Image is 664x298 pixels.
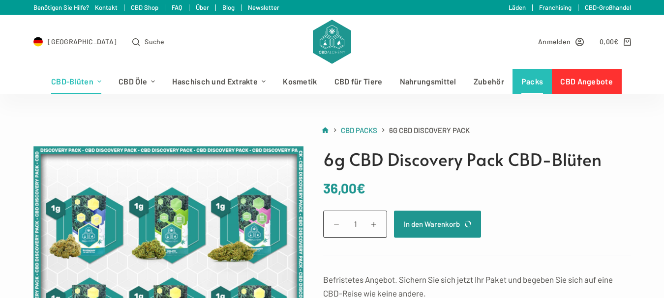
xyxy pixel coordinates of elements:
[539,3,572,11] a: Franchising
[323,180,365,196] bdi: 36,00
[357,180,365,196] span: €
[42,69,110,94] a: CBD-Blüten
[323,211,387,238] input: Produktmenge
[33,36,117,47] a: Select Country
[509,3,526,11] a: Läden
[394,211,481,238] button: In den Warenkorb
[538,36,571,47] span: Anmelden
[132,36,164,47] button: Open search form
[585,3,631,11] a: CBD-Großhandel
[600,37,619,46] bdi: 0,00
[222,3,235,11] a: Blog
[326,69,391,94] a: CBD für Tiere
[313,20,351,64] img: CBD Alchemy
[538,36,584,47] a: Anmelden
[323,146,631,172] h1: 6g CBD Discovery Pack CBD-Blüten
[145,36,165,47] span: Suche
[131,3,158,11] a: CBD Shop
[33,37,43,47] img: DE Flag
[341,124,377,136] a: CBD Packs
[33,3,118,11] a: Benötigen Sie Hilfe? Kontakt
[274,69,326,94] a: Kosmetik
[341,126,377,135] span: CBD Packs
[48,36,117,47] span: [GEOGRAPHIC_DATA]
[42,69,621,94] nav: Header-Menü
[614,37,618,46] span: €
[391,69,465,94] a: Nahrungsmittel
[248,3,279,11] a: Newsletter
[110,69,164,94] a: CBD Öle
[196,3,209,11] a: Über
[552,69,622,94] a: CBD Angebote
[164,69,274,94] a: Haschisch und Extrakte
[389,124,470,136] span: 6g CBD Discovery Pack
[172,3,182,11] a: FAQ
[465,69,513,94] a: Zubehör
[513,69,552,94] a: Packs
[600,36,631,47] a: Shopping cart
